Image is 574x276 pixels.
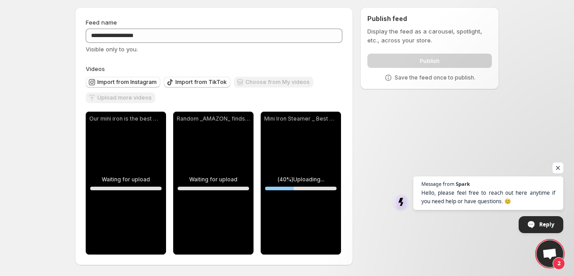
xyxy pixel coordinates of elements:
span: Hello, please feel free to reach out here anytime if you need help or have questions. 😊 [421,188,555,205]
p: Save the feed once to publish. [395,74,475,81]
span: 2 [553,257,565,270]
button: Import from Instagram [86,77,160,88]
span: Feed name [86,19,117,26]
p: Our mini iron is the best 😤 #travel.publer.com.mp4 [89,115,162,122]
span: Import from TikTok [175,79,227,86]
span: Reply [539,217,554,232]
p: Mini Iron Steamer _ Best Mini Steam Iron For Travel.publer.com.mp4 [264,115,337,122]
p: Random _AMAZON_ finds😱♥️Mini Portable Iron for _TRAVEL__ 🤷🏻_♀️ #amazonfinds #amazon no.publer.com... [177,115,250,122]
span: Spark [456,181,470,186]
span: Visible only to you. [86,46,138,53]
div: Open chat [537,240,563,267]
span: Videos [86,65,105,72]
p: Display the feed as a carousel, spotlight, etc., across your store. [367,27,492,45]
span: Message from [421,181,454,186]
button: Import from TikTok [164,77,230,88]
h2: Publish feed [367,14,492,23]
span: Import from Instagram [97,79,157,86]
